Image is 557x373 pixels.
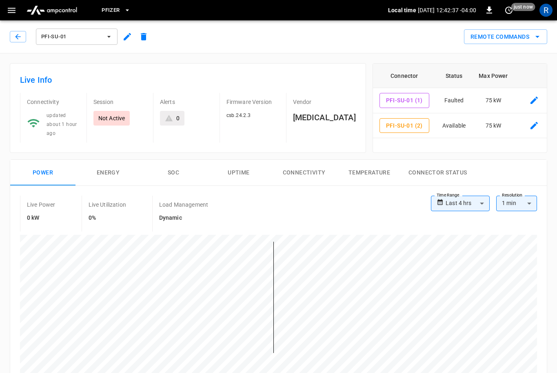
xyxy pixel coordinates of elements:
[539,4,553,17] div: profile-icon
[373,64,436,88] th: Connector
[502,4,515,17] button: set refresh interval
[41,32,102,42] span: PFI-SU-01
[93,98,146,106] p: Session
[293,98,356,106] p: Vendor
[502,192,522,199] label: Resolution
[464,29,547,44] button: Remote Commands
[10,160,75,186] button: Power
[337,160,402,186] button: Temperature
[472,113,514,139] td: 75 kW
[160,98,213,106] p: Alerts
[496,196,537,211] div: 1 min
[436,64,472,88] th: Status
[436,88,472,113] td: Faulted
[379,118,429,133] button: PFI-SU-01 (2)
[27,201,55,209] p: Live Power
[437,192,459,199] label: Time Range
[89,214,126,223] h6: 0%
[388,6,416,14] p: Local time
[206,160,271,186] button: Uptime
[464,29,547,44] div: remote commands options
[226,113,251,118] span: csb.24.2.3
[47,113,77,136] span: updated about 1 hour ago
[141,160,206,186] button: SOC
[379,93,429,108] button: PFI-SU-01 (1)
[446,196,490,211] div: Last 4 hrs
[293,111,356,124] h6: [MEDICAL_DATA]
[176,114,180,122] div: 0
[418,6,476,14] p: [DATE] 12:42:37 -04:00
[159,214,208,223] h6: Dynamic
[511,3,535,11] span: just now
[472,88,514,113] td: 75 kW
[23,2,80,18] img: ampcontrol.io logo
[402,160,473,186] button: Connector Status
[27,98,80,106] p: Connectivity
[36,29,118,45] button: PFI-SU-01
[27,214,55,223] h6: 0 kW
[20,73,356,86] h6: Live Info
[102,6,120,15] span: Pfizer
[75,160,141,186] button: Energy
[159,201,208,209] p: Load Management
[89,201,126,209] p: Live Utilization
[436,113,472,139] td: Available
[472,64,514,88] th: Max Power
[271,160,337,186] button: Connectivity
[226,98,280,106] p: Firmware Version
[98,114,125,122] p: Not Active
[98,2,133,18] button: Pfizer
[373,64,554,138] table: connector table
